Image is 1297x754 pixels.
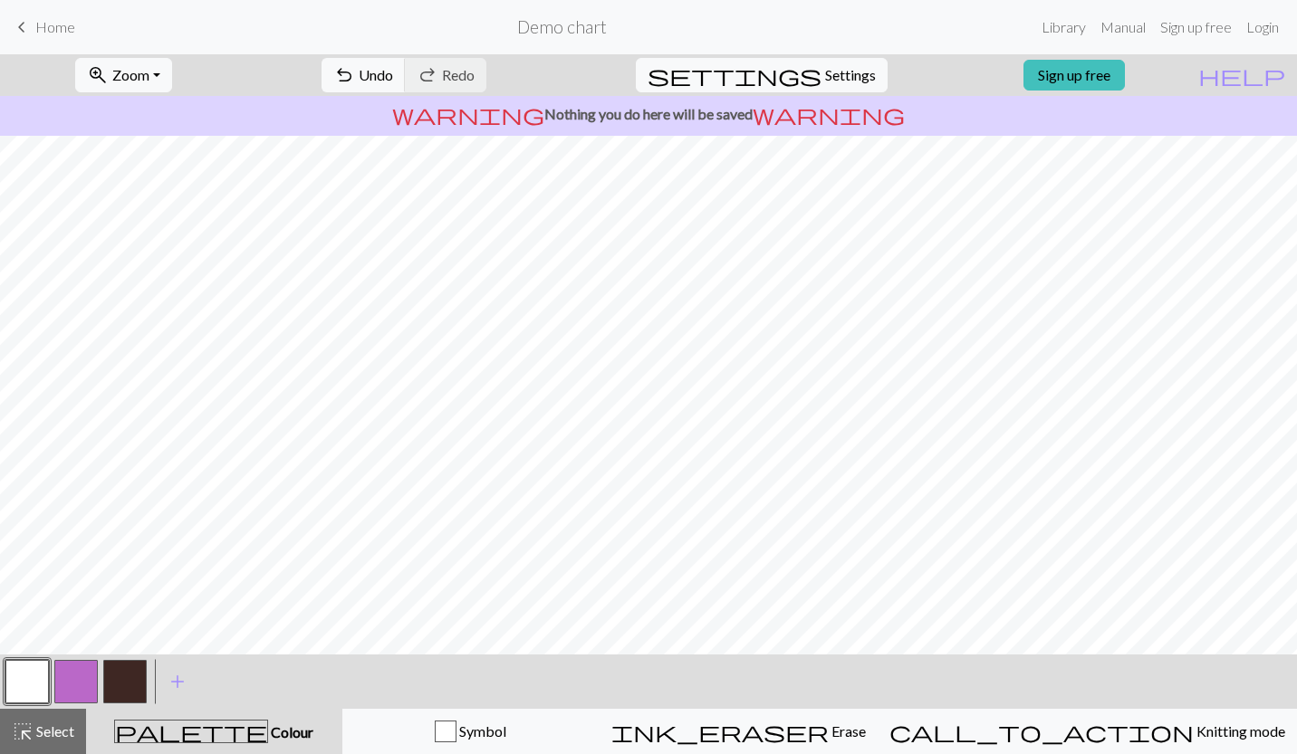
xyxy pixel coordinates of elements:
button: SettingsSettings [636,58,888,92]
span: zoom_in [87,62,109,88]
span: add [167,669,188,694]
button: Undo [322,58,406,92]
button: Symbol [342,709,600,754]
a: Manual [1093,9,1153,45]
span: help [1198,62,1285,88]
span: warning [753,101,905,127]
span: Select [34,722,74,740]
span: Knitting mode [1194,722,1285,740]
p: Nothing you do here will be saved [7,103,1290,125]
span: Home [35,18,75,35]
span: call_to_action [889,719,1194,744]
a: Home [11,12,75,43]
a: Login [1239,9,1286,45]
span: Undo [359,66,393,83]
span: undo [333,62,355,88]
a: Library [1034,9,1093,45]
span: keyboard_arrow_left [11,14,33,40]
span: warning [392,101,544,127]
a: Sign up free [1023,60,1125,91]
a: Sign up free [1153,9,1239,45]
i: Settings [648,64,821,86]
span: highlight_alt [12,719,34,744]
span: palette [115,719,267,744]
button: Colour [86,709,342,754]
span: Erase [829,722,866,740]
h2: Demo chart [517,16,607,37]
button: Zoom [75,58,172,92]
span: Symbol [456,722,506,740]
button: Erase [600,709,878,754]
span: Zoom [112,66,149,83]
span: settings [648,62,821,88]
span: Settings [825,64,876,86]
span: ink_eraser [611,719,829,744]
button: Knitting mode [878,709,1297,754]
span: Colour [268,723,313,740]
